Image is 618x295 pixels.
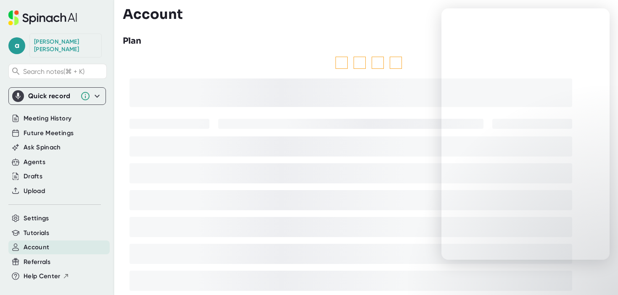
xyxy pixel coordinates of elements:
[24,114,71,123] button: Meeting History
[24,172,42,181] button: Drafts
[28,92,76,100] div: Quick record
[24,228,49,238] button: Tutorials
[123,35,141,47] h3: Plan
[24,272,69,281] button: Help Center
[589,266,610,287] iframe: Intercom live chat
[24,272,61,281] span: Help Center
[24,143,61,152] button: Ask Spinach
[441,8,610,260] iframe: Intercom live chat
[24,186,45,196] button: Upload
[24,214,49,223] button: Settings
[34,38,97,53] div: Ana Vega
[24,243,49,252] button: Account
[23,68,104,76] span: Search notes (⌘ + K)
[24,257,50,267] button: Referrals
[24,157,45,167] button: Agents
[24,128,74,138] button: Future Meetings
[12,88,102,104] div: Quick record
[123,6,183,22] h3: Account
[8,37,25,54] span: a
